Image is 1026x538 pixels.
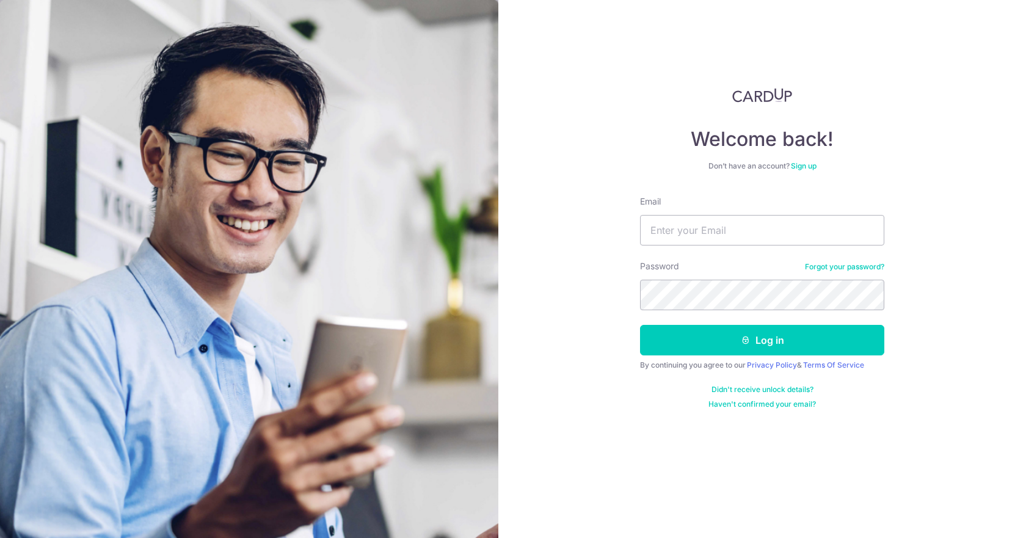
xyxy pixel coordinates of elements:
a: Terms Of Service [803,360,864,369]
input: Enter your Email [640,215,884,245]
a: Haven't confirmed your email? [708,399,816,409]
div: Don’t have an account? [640,161,884,171]
div: By continuing you agree to our & [640,360,884,370]
label: Email [640,195,661,208]
a: Sign up [791,161,817,170]
a: Didn't receive unlock details? [711,385,813,394]
a: Forgot your password? [805,262,884,272]
a: Privacy Policy [747,360,797,369]
button: Log in [640,325,884,355]
h4: Welcome back! [640,127,884,151]
img: CardUp Logo [732,88,792,103]
label: Password [640,260,679,272]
